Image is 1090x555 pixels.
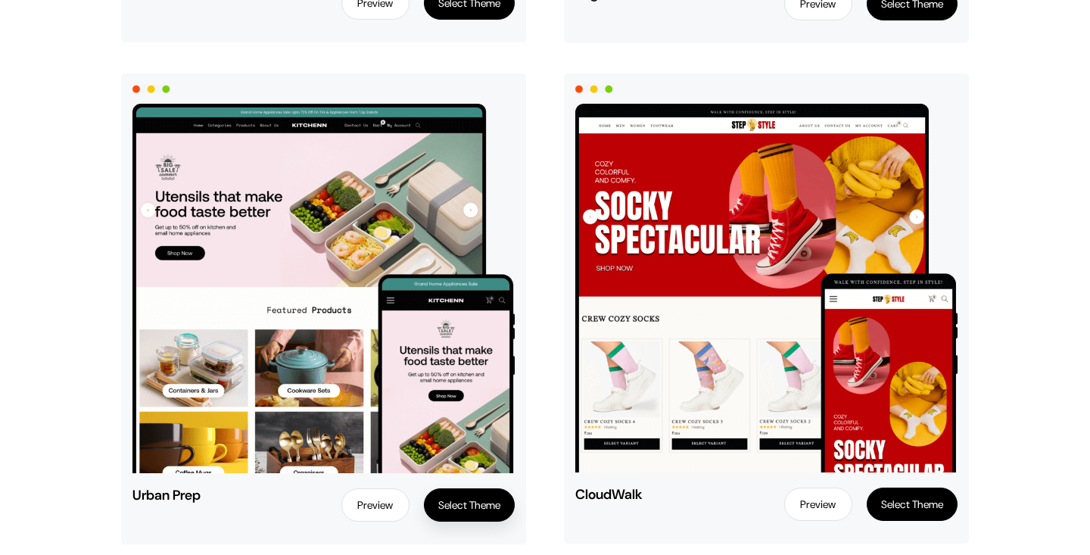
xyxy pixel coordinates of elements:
[867,488,958,521] button: Select Theme
[424,488,515,522] button: Select Theme
[784,488,852,521] a: Preview
[132,488,244,502] span: Urban Prep
[132,104,515,473] img: urban-prep.png
[341,488,410,522] a: Preview
[575,104,958,472] img: cloudwalk.png
[575,488,687,501] span: CloudWalk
